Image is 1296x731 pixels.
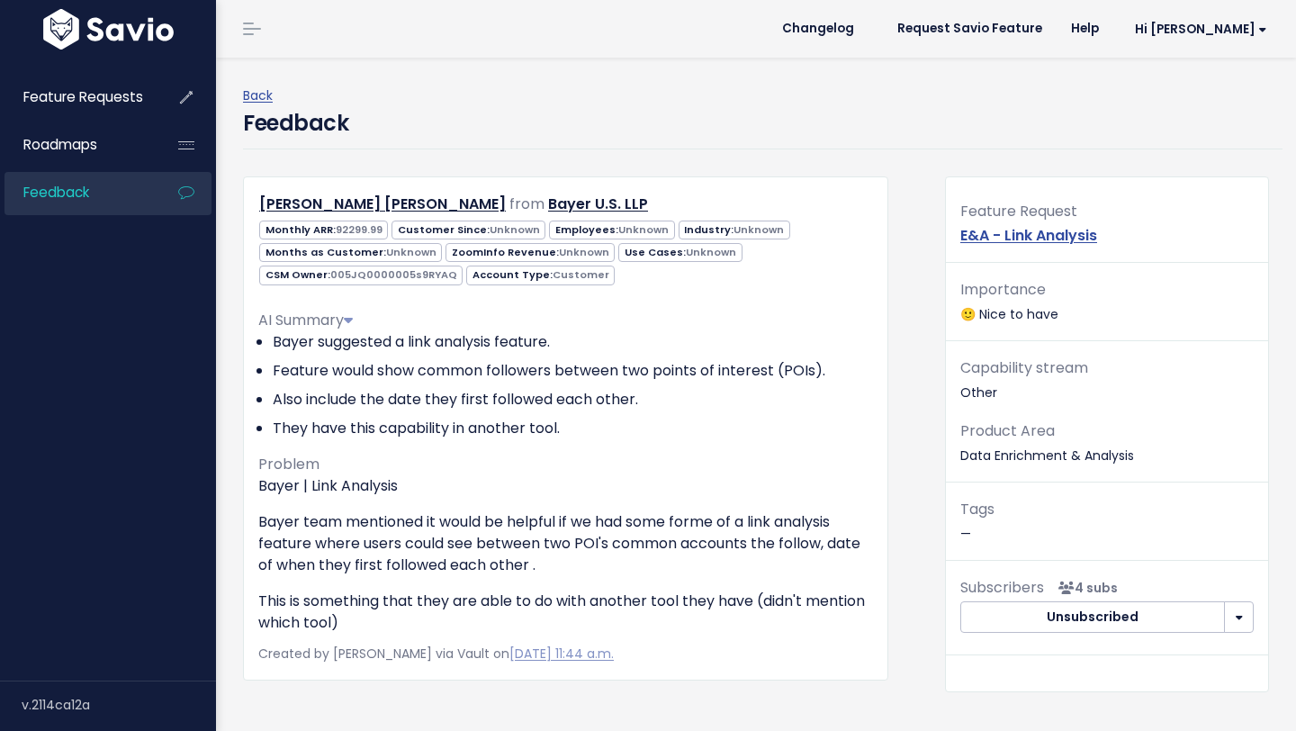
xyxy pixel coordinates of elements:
[4,124,149,166] a: Roadmaps
[273,360,873,382] li: Feature would show common followers between two points of interest (POIs).
[1051,579,1118,597] span: <p><strong>Subscribers</strong><br><br> - Santi Brace<br> - Jenn Turnbull<br> - Rachel Kronenfeld...
[733,222,784,237] span: Unknown
[1113,15,1282,43] a: Hi [PERSON_NAME]
[330,267,457,282] span: 005JQ0000005s9RYAQ
[4,172,149,213] a: Feedback
[960,279,1046,300] span: Importance
[4,77,149,118] a: Feature Requests
[258,591,873,634] p: This is something that they are able to do with another tool they have (didn't mention which tool)
[445,243,615,262] span: ZoomInfo Revenue:
[258,310,353,330] span: AI Summary
[259,194,506,214] a: [PERSON_NAME] [PERSON_NAME]
[960,201,1077,221] span: Feature Request
[679,221,790,239] span: Industry:
[960,577,1044,598] span: Subscribers
[39,9,178,50] img: logo-white.9d6f32f41409.svg
[243,86,273,104] a: Back
[336,222,382,237] span: 92299.99
[23,87,143,106] span: Feature Requests
[273,418,873,439] li: They have this capability in another tool.
[960,356,1254,404] p: Other
[960,419,1254,467] p: Data Enrichment & Analysis
[782,23,854,35] span: Changelog
[549,221,674,239] span: Employees:
[23,135,97,154] span: Roadmaps
[273,331,873,353] li: Bayer suggested a link analysis feature.
[258,475,873,497] p: Bayer | Link Analysis
[258,454,319,474] span: Problem
[960,497,1254,546] p: —
[391,221,545,239] span: Customer Since:
[960,225,1097,246] a: E&A - Link Analysis
[618,222,669,237] span: Unknown
[23,183,89,202] span: Feedback
[618,243,742,262] span: Use Cases:
[258,511,873,576] p: Bayer team mentioned it would be helpful if we had some forme of a link analysis feature where us...
[386,245,436,259] span: Unknown
[490,222,540,237] span: Unknown
[548,194,648,214] a: Bayer U.S. LLP
[273,389,873,411] li: Also include the date they first followed each other.
[509,645,614,663] a: [DATE] 11:44 a.m.
[686,245,736,259] span: Unknown
[259,243,442,262] span: Months as Customer:
[22,681,216,728] div: v.2114ca12a
[509,194,544,214] span: from
[1057,15,1113,42] a: Help
[883,15,1057,42] a: Request Savio Feature
[960,277,1254,326] p: 🙂 Nice to have
[259,221,388,239] span: Monthly ARR:
[960,357,1088,378] span: Capability stream
[960,601,1225,634] button: Unsubscribed
[1135,23,1267,36] span: Hi [PERSON_NAME]
[258,645,614,663] span: Created by [PERSON_NAME] via Vault on
[960,420,1055,441] span: Product Area
[960,499,994,519] span: Tags
[243,107,348,140] h4: Feedback
[553,267,609,282] span: Customer
[259,266,463,284] span: CSM Owner:
[466,266,615,284] span: Account Type:
[559,245,609,259] span: Unknown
